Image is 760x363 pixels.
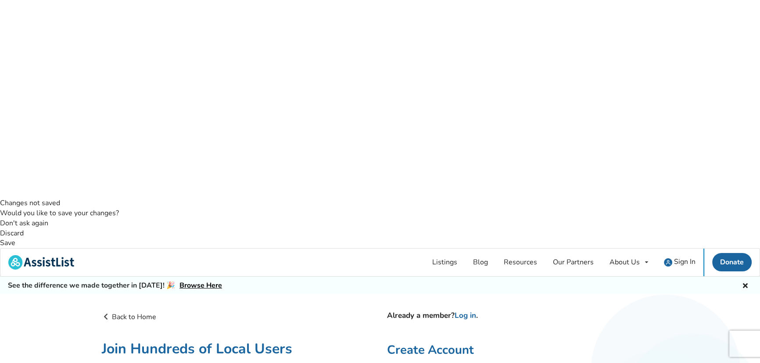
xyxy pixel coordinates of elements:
img: assistlist-logo [8,255,74,269]
a: Browse Here [179,281,222,290]
h5: See the difference we made together in [DATE]! 🎉 [8,281,222,290]
a: Log in [455,310,476,320]
a: Our Partners [545,249,602,276]
a: Donate [712,253,752,271]
a: Resources [496,249,545,276]
a: Listings [424,249,465,276]
a: user icon Sign In [656,249,703,276]
div: About Us [609,259,640,266]
a: Blog [465,249,496,276]
h1: Join Hundreds of Local Users [102,340,324,358]
h2: Create Account [387,342,658,358]
img: user icon [664,258,672,267]
a: Back to Home [102,312,156,322]
span: Sign In [674,257,695,267]
h4: Already a member? . [387,311,658,320]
